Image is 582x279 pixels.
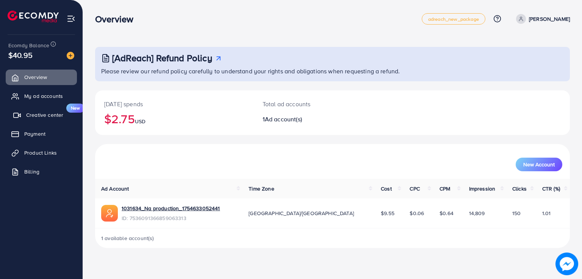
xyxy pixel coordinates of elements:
[440,209,454,217] span: $0.64
[101,185,129,192] span: Ad Account
[469,209,485,217] span: 14,809
[6,88,77,104] a: My ad accounts
[26,111,63,119] span: Creative center
[6,107,77,122] a: Creative centerNew
[6,145,77,160] a: Product Links
[440,185,450,192] span: CPM
[428,17,479,22] span: adreach_new_package
[66,104,84,113] span: New
[263,116,363,123] h2: 1
[512,209,521,217] span: 150
[469,185,496,192] span: Impression
[104,99,244,108] p: [DATE] spends
[112,53,212,64] h3: [AdReach] Refund Policy
[555,253,578,275] img: image
[122,214,220,222] span: ID: 7536091366859063313
[249,209,354,217] span: [GEOGRAPHIC_DATA]/[GEOGRAPHIC_DATA]
[67,14,75,23] img: menu
[542,185,560,192] span: CTR (%)
[135,118,145,125] span: USD
[381,185,392,192] span: Cost
[101,234,154,242] span: 1 available account(s)
[104,112,244,126] h2: $2.75
[422,13,485,25] a: adreach_new_package
[6,70,77,85] a: Overview
[529,14,570,23] p: [PERSON_NAME]
[513,14,570,24] a: [PERSON_NAME]
[6,126,77,141] a: Payment
[101,67,565,76] p: Please review our refund policy carefully to understand your rights and obligations when requesti...
[542,209,551,217] span: 1.01
[24,149,57,157] span: Product Links
[523,162,555,167] span: New Account
[24,73,47,81] span: Overview
[24,168,39,175] span: Billing
[8,11,59,22] img: logo
[265,115,302,123] span: Ad account(s)
[263,99,363,108] p: Total ad accounts
[67,52,74,59] img: image
[410,185,419,192] span: CPC
[516,158,562,171] button: New Account
[24,130,45,138] span: Payment
[8,50,33,60] span: $40.95
[101,205,118,222] img: ic-ads-acc.e4c84228.svg
[410,209,424,217] span: $0.06
[24,92,63,100] span: My ad accounts
[122,205,220,212] a: 1031634_Na production_1754633052441
[381,209,394,217] span: $9.55
[8,42,49,49] span: Ecomdy Balance
[249,185,274,192] span: Time Zone
[95,14,139,25] h3: Overview
[6,164,77,179] a: Billing
[512,185,527,192] span: Clicks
